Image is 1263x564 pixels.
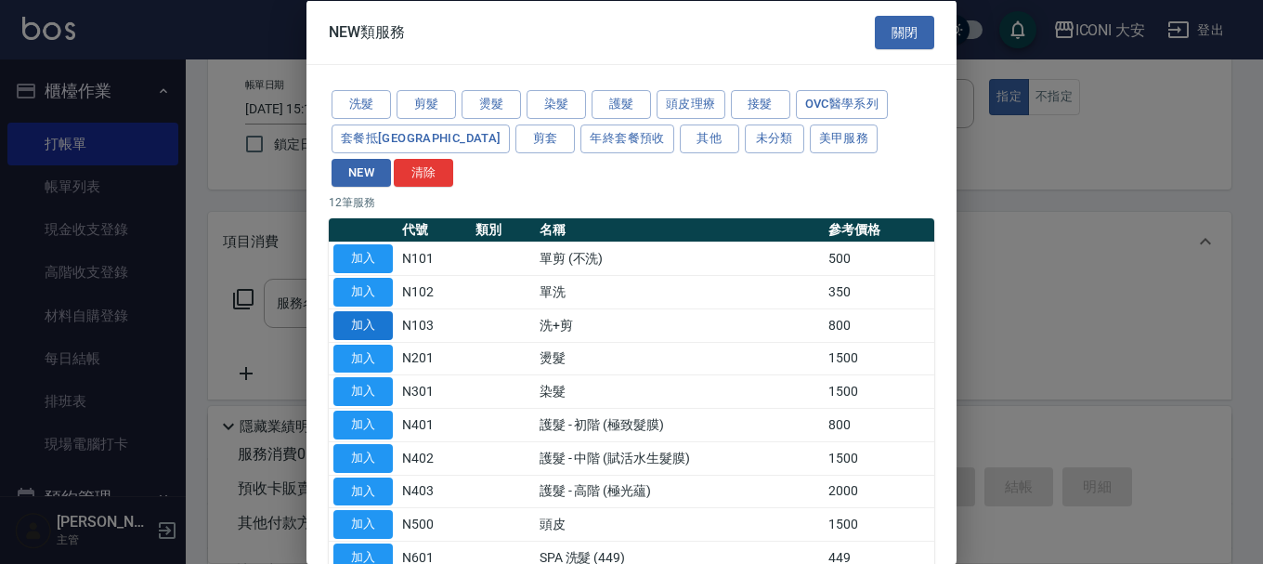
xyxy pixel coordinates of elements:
td: N402 [397,441,471,475]
button: 頭皮理療 [657,90,725,119]
td: 護髮 - 中階 (賦活水生髮膜) [535,441,824,475]
button: 加入 [333,310,393,339]
td: 800 [824,308,934,342]
td: 單洗 [535,275,824,308]
button: 加入 [333,477,393,505]
button: 加入 [333,411,393,439]
td: 800 [824,408,934,441]
button: ovc醫學系列 [796,90,889,119]
td: 1500 [824,342,934,375]
button: 清除 [394,158,453,187]
button: 洗髮 [332,90,391,119]
button: 關閉 [875,15,934,49]
button: 未分類 [745,124,804,152]
td: N201 [397,342,471,375]
td: 1500 [824,441,934,475]
button: 剪髮 [397,90,456,119]
button: 燙髮 [462,90,521,119]
td: 單剪 (不洗) [535,242,824,275]
button: 剪套 [515,124,575,152]
td: 500 [824,242,934,275]
td: 洗+剪 [535,308,824,342]
button: 接髮 [731,90,790,119]
td: 燙髮 [535,342,824,375]
span: NEW類服務 [329,22,405,41]
button: 染髮 [527,90,586,119]
td: N403 [397,475,471,508]
button: 加入 [333,510,393,539]
p: 12 筆服務 [329,194,934,211]
button: 套餐抵[GEOGRAPHIC_DATA] [332,124,510,152]
button: 護髮 [592,90,651,119]
td: 350 [824,275,934,308]
button: 其他 [680,124,739,152]
td: 1500 [824,374,934,408]
td: 2000 [824,475,934,508]
button: 加入 [333,377,393,406]
button: NEW [332,158,391,187]
td: 1500 [824,507,934,541]
th: 參考價格 [824,218,934,243]
td: 頭皮 [535,507,824,541]
button: 加入 [333,244,393,273]
button: 美甲服務 [810,124,879,152]
th: 名稱 [535,218,824,243]
button: 加入 [333,443,393,472]
button: 加入 [333,278,393,307]
td: N401 [397,408,471,441]
button: 年終套餐預收 [580,124,673,152]
td: N103 [397,308,471,342]
td: N102 [397,275,471,308]
th: 類別 [471,218,535,243]
td: 護髮 - 高階 (極光蘊) [535,475,824,508]
td: N301 [397,374,471,408]
td: 染髮 [535,374,824,408]
td: N500 [397,507,471,541]
button: 加入 [333,344,393,373]
th: 代號 [397,218,471,243]
td: 護髮 - 初階 (極致髮膜) [535,408,824,441]
td: N101 [397,242,471,275]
